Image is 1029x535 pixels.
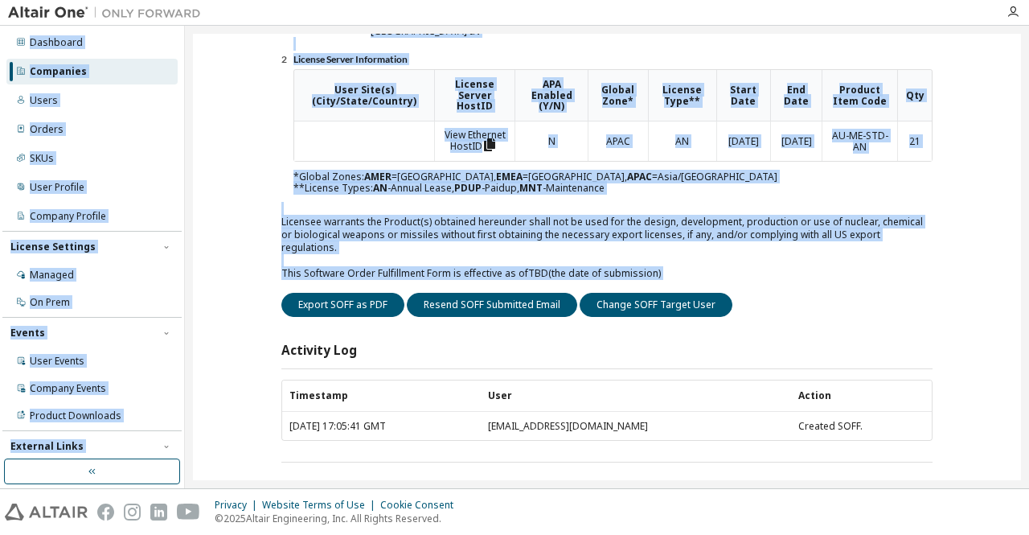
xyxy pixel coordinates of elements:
div: Product Downloads [30,409,121,422]
th: User [480,381,790,412]
a: View Ethernet HostID [445,128,506,154]
td: APAC [588,121,648,161]
div: Orders [30,123,64,136]
div: On Prem [30,296,70,309]
img: youtube.svg [177,504,200,521]
td: [EMAIL_ADDRESS][DOMAIN_NAME] [480,412,790,440]
td: 21 [897,121,932,161]
img: altair_logo.svg [5,504,88,521]
b: AN [373,181,387,195]
th: Action [791,381,932,412]
img: facebook.svg [97,504,114,521]
li: License Server Information [293,54,933,67]
td: [DATE] 17:05:41 GMT [282,412,480,440]
td: [GEOGRAPHIC_DATA] IN [371,26,734,37]
td: AU-ME-STD-AN [822,121,897,161]
div: Company Events [30,382,106,395]
img: linkedin.svg [150,504,167,521]
div: Dashboard [30,36,83,49]
td: [DATE] [770,121,822,161]
th: License Type** [648,70,716,121]
th: Start Date [716,70,770,121]
div: Cookie Consent [380,499,463,512]
div: SKUs [30,152,54,165]
td: AN [648,121,716,161]
div: External Links [10,440,84,453]
td: Created SOFF. [791,412,932,440]
th: Product Item Code [822,70,897,121]
td: N [514,121,588,161]
td: [DATE] [716,121,770,161]
th: License Server HostID [434,70,514,121]
img: Altair One [8,5,209,21]
button: Export SOFF as PDF [281,293,404,317]
div: License Settings [10,241,96,253]
div: Website Terms of Use [262,499,380,512]
div: Events [10,327,45,340]
b: PDUP [454,181,482,195]
div: Users [30,94,58,107]
h3: Activity Log [281,343,357,359]
th: User Site(s) (City/State/Country) [294,70,434,121]
div: Companies [30,65,87,78]
button: Resend SOFF Submitted Email [407,293,577,317]
div: Company Profile [30,210,106,223]
th: APA Enabled (Y/N) [514,70,588,121]
img: instagram.svg [124,504,141,521]
th: Qty [897,70,932,121]
b: APAC [627,170,652,183]
div: User Events [30,355,84,368]
div: Managed [30,269,74,282]
b: EMEA [496,170,523,183]
button: Change SOFF Target User [580,293,732,317]
div: *Global Zones: =[GEOGRAPHIC_DATA], =[GEOGRAPHIC_DATA], =Asia/[GEOGRAPHIC_DATA] **License Types: -... [293,69,933,193]
th: Global Zone* [588,70,648,121]
th: Timestamp [282,381,480,412]
div: Privacy [215,499,262,512]
p: © 2025 Altair Engineering, Inc. All Rights Reserved. [215,512,463,525]
b: AMER [364,170,392,183]
th: End Date [770,70,822,121]
b: MNT [519,181,543,195]
div: User Profile [30,181,84,194]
